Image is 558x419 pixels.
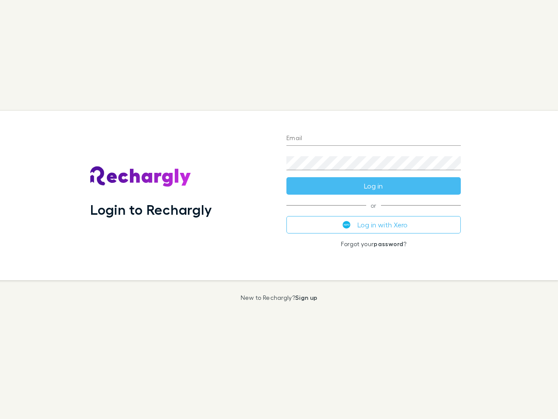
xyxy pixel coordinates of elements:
p: New to Rechargly? [241,294,318,301]
a: password [374,240,403,247]
button: Log in with Xero [286,216,461,234]
button: Log in [286,177,461,195]
img: Xero's logo [343,221,350,229]
a: Sign up [295,294,317,301]
p: Forgot your ? [286,240,461,247]
h1: Login to Rechargly [90,201,212,218]
img: Rechargly's Logo [90,166,191,187]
